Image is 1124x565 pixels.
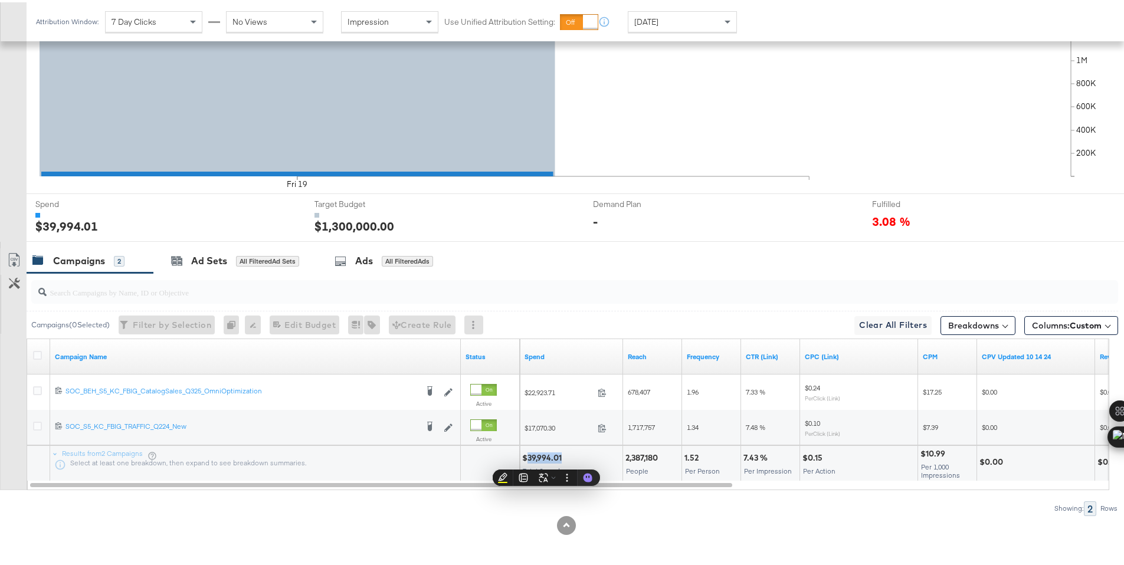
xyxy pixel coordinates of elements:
span: $0.00 [1100,385,1115,394]
a: The average cost for each link click you've received from your ad. [805,350,913,359]
div: Rows [1100,502,1118,510]
button: Clear All Filters [854,314,932,333]
a: Shows the current state of your Ad Campaign. [466,350,515,359]
span: 7 Day Clicks [112,14,156,25]
span: People [626,464,648,473]
a: The average number of times your ad was served to each person. [687,350,736,359]
div: Attribution Window: [35,15,99,24]
a: SOC_BEH_S5_KC_FBIG_CatalogSales_Q325_OmniOptimization [65,384,417,396]
a: Updated Adobe CPV [982,350,1090,359]
span: 7.48 % [746,421,765,429]
div: Ad Sets [191,252,227,265]
div: 2 [1084,499,1096,514]
div: All Filtered Ads [382,254,433,264]
div: All Filtered Ad Sets [236,254,299,264]
div: Campaigns [53,252,105,265]
input: Search Campaigns by Name, ID or Objective [47,274,1018,297]
button: Columns:Custom [1024,314,1118,333]
div: 7.43 % [743,450,771,461]
a: The average cost you've paid to have 1,000 impressions of your ad. [923,350,972,359]
a: Your campaign name. [55,350,456,359]
a: The total amount spent to date. [525,350,618,359]
div: $0.00 [979,454,1007,465]
div: 2,387,180 [625,450,661,461]
span: Custom [1070,318,1102,329]
div: 2 [114,254,124,264]
div: Campaigns ( 0 Selected) [31,317,110,328]
label: Active [470,433,497,441]
span: Target Budget [314,196,403,208]
span: 7.33 % [746,385,765,394]
div: SOC_S5_KC_FBIG_TRAFFIC_Q224_New [65,419,417,429]
label: Use Unified Attribution Setting: [444,14,555,25]
span: Per Action [803,464,835,473]
span: 1.96 [687,385,699,394]
span: Impression [348,14,389,25]
label: Active [470,398,497,405]
div: - [593,211,598,228]
span: Per 1,000 Impressions [921,460,960,477]
a: The number of clicks received on a link in your ad divided by the number of impressions. [746,350,795,359]
div: 0 [224,313,245,332]
div: $10.99 [920,446,949,457]
span: Per Person [685,464,720,473]
div: Ads [355,252,373,265]
div: SOC_BEH_S5_KC_FBIG_CatalogSales_Q325_OmniOptimization [65,384,417,393]
span: 3.08 % [872,211,910,226]
span: Demand Plan [593,196,681,208]
a: The number of people your ad was served to. [628,350,677,359]
div: 1.52 [684,450,702,461]
span: $0.24 [805,381,820,390]
span: No Views [232,14,267,25]
span: 678,407 [628,385,650,394]
text: Fri 19 [287,176,307,187]
span: Per Impression [744,464,792,473]
span: 1.34 [687,421,699,429]
span: Clear All Filters [859,316,927,330]
div: $0.15 [802,450,826,461]
span: $0.00 [982,421,997,429]
span: Spend [35,196,124,208]
button: Breakdowns [941,314,1015,333]
span: [DATE] [634,14,658,25]
span: $17,070.30 [525,421,593,430]
sub: Per Click (Link) [805,392,840,399]
div: $39,994.01 [35,215,98,232]
span: Columns: [1032,317,1102,329]
span: $22,923.71 [525,386,593,395]
sub: Per Click (Link) [805,428,840,435]
span: $7.39 [923,421,938,429]
span: $0.00 [982,385,997,394]
span: 1,717,757 [628,421,655,429]
span: $0.10 [805,416,820,425]
div: Showing: [1054,502,1084,510]
div: $39,994.01 [522,450,565,461]
span: $17.25 [923,385,942,394]
span: Fulfilled [872,196,961,208]
a: SOC_S5_KC_FBIG_TRAFFIC_Q224_New [65,419,417,431]
span: Total Spend [523,464,560,473]
div: $1,300,000.00 [314,215,394,232]
span: $0.00 [1100,421,1115,429]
